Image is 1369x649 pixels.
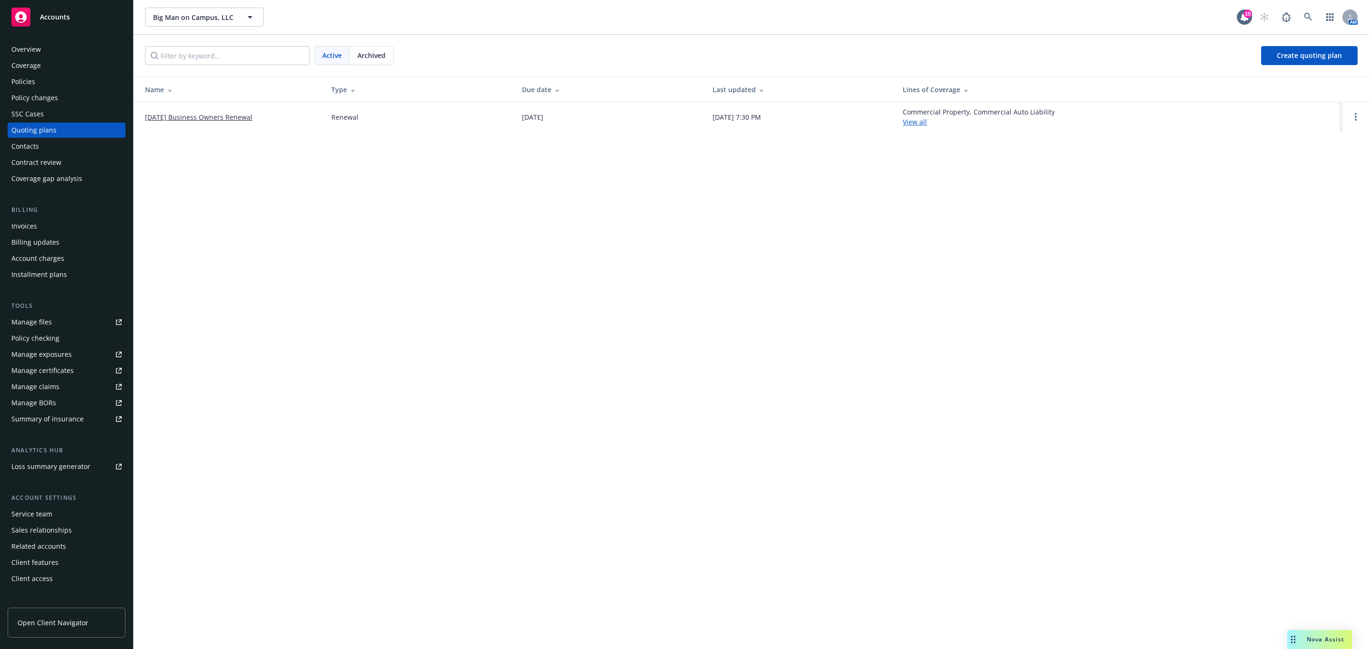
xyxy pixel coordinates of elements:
[522,112,543,122] div: [DATE]
[145,112,252,122] a: [DATE] Business Owners Renewal
[331,112,358,122] div: Renewal
[11,379,59,394] div: Manage claims
[18,618,88,628] span: Open Client Navigator
[8,379,125,394] a: Manage claims
[8,251,125,266] a: Account charges
[903,107,1055,127] div: Commercial Property, Commercial Auto Liability
[713,112,761,122] div: [DATE] 7:30 PM
[145,85,316,95] div: Name
[1299,8,1318,27] a: Search
[1277,8,1296,27] a: Report a Bug
[11,219,37,234] div: Invoices
[11,411,84,427] div: Summary of insurance
[11,74,35,89] div: Policies
[8,493,125,503] div: Account settings
[11,139,39,154] div: Contacts
[8,58,125,73] a: Coverage
[1307,635,1344,643] span: Nova Assist
[8,90,125,105] a: Policy changes
[8,74,125,89] a: Policies
[11,42,41,57] div: Overview
[8,571,125,586] a: Client access
[8,155,125,170] a: Contract review
[11,395,56,410] div: Manage BORs
[8,219,125,234] a: Invoices
[145,8,264,27] button: Big Man on Campus, LLC
[11,539,66,554] div: Related accounts
[145,46,309,65] input: Filter by keyword...
[8,347,125,362] a: Manage exposures
[8,205,125,215] div: Billing
[11,235,59,250] div: Billing updates
[11,555,58,570] div: Client features
[8,331,125,346] a: Policy checking
[1244,10,1252,18] div: 10
[8,459,125,474] a: Loss summary generator
[8,363,125,378] a: Manage certificates
[1255,8,1274,27] a: Start snowing
[8,42,125,57] a: Overview
[713,85,888,95] div: Last updated
[322,50,342,60] span: Active
[8,123,125,138] a: Quoting plans
[8,171,125,186] a: Coverage gap analysis
[40,13,70,21] span: Accounts
[1277,51,1342,60] span: Create quoting plan
[1350,111,1361,123] a: Open options
[1321,8,1340,27] a: Switch app
[153,12,235,22] span: Big Man on Campus, LLC
[11,331,59,346] div: Policy checking
[11,459,90,474] div: Loss summary generator
[8,523,125,538] a: Sales relationships
[11,251,64,266] div: Account charges
[11,315,52,330] div: Manage files
[8,555,125,570] a: Client features
[8,235,125,250] a: Billing updates
[522,85,697,95] div: Due date
[11,571,53,586] div: Client access
[8,506,125,522] a: Service team
[11,123,57,138] div: Quoting plans
[331,85,507,95] div: Type
[11,347,72,362] div: Manage exposures
[903,85,1335,95] div: Lines of Coverage
[8,267,125,282] a: Installment plans
[8,539,125,554] a: Related accounts
[11,58,41,73] div: Coverage
[11,363,74,378] div: Manage certificates
[8,139,125,154] a: Contacts
[11,523,72,538] div: Sales relationships
[1287,630,1299,649] div: Drag to move
[11,155,61,170] div: Contract review
[8,395,125,410] a: Manage BORs
[903,117,927,126] a: View all
[8,315,125,330] a: Manage files
[1287,630,1352,649] button: Nova Assist
[8,301,125,311] div: Tools
[11,106,44,122] div: SSC Cases
[1261,46,1358,65] a: Create quoting plan
[11,90,58,105] div: Policy changes
[8,106,125,122] a: SSC Cases
[8,446,125,455] div: Analytics hub
[11,267,67,282] div: Installment plans
[357,50,386,60] span: Archived
[11,171,82,186] div: Coverage gap analysis
[8,4,125,30] a: Accounts
[8,411,125,427] a: Summary of insurance
[11,506,52,522] div: Service team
